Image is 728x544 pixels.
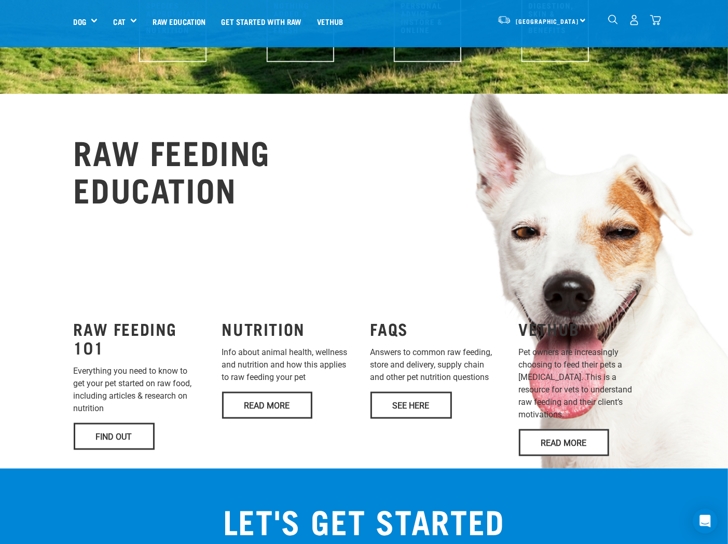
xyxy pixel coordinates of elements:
h2: LET'S GET STARTED [217,502,512,539]
a: Vethub [309,1,351,42]
a: Read More [519,429,609,456]
a: Read More [222,392,312,419]
a: Get started with Raw [214,1,309,42]
img: home-icon-1@2x.png [608,15,618,24]
a: Dog [74,16,86,28]
p: Pet owners are increasingly choosing to feed their pets a [MEDICAL_DATA]. This is a resource for ... [519,346,655,421]
h3: FAQS [370,319,506,338]
a: Cat [113,16,125,28]
div: Open Intercom Messenger [693,509,718,534]
img: van-moving.png [497,15,511,24]
h3: NUTRITION [222,319,358,338]
a: Find Out [74,423,155,450]
h3: VETHUB [519,319,655,338]
img: user.png [629,15,640,25]
h2: RAW FEEDING EDUCATION [74,132,271,207]
h3: RAW FEEDING 101 [74,319,210,357]
p: Answers to common raw feeding, store and delivery, supply chain and other pet nutrition questions [370,346,506,384]
a: Raw Education [145,1,213,42]
span: [GEOGRAPHIC_DATA] [516,19,579,23]
a: See Here [370,392,452,419]
img: home-icon@2x.png [650,15,661,25]
p: Everything you need to know to get your pet started on raw food, including articles & research on... [74,365,210,415]
p: Info about animal health, wellness and nutrition and how this applies to raw feeding your pet [222,346,358,384]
